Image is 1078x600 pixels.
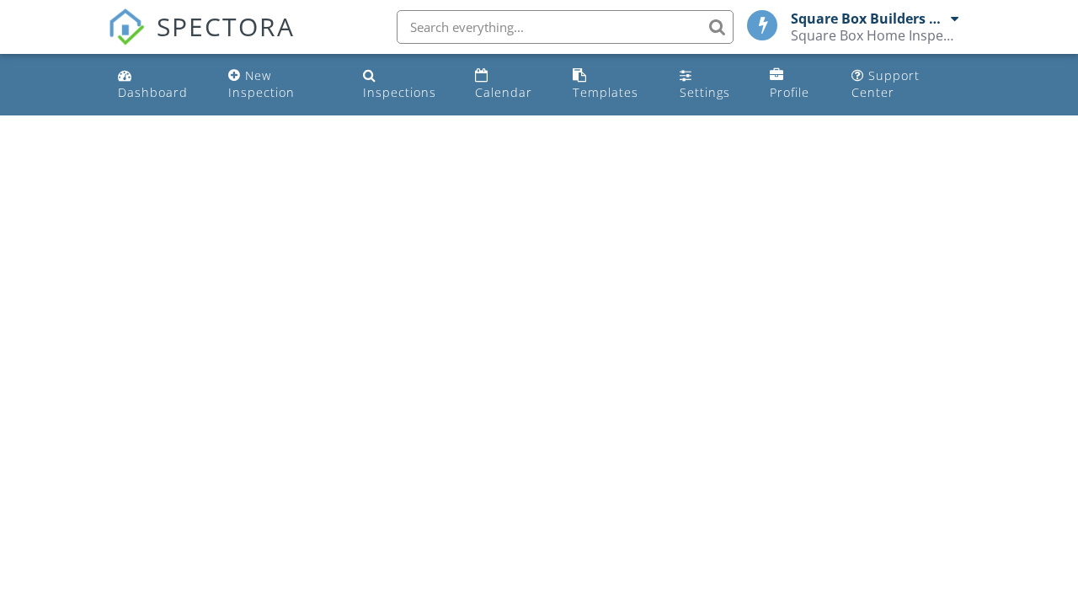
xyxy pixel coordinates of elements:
[851,67,920,100] div: Support Center
[111,61,208,109] a: Dashboard
[118,84,188,100] div: Dashboard
[845,61,967,109] a: Support Center
[680,84,730,100] div: Settings
[475,84,532,100] div: Calendar
[763,61,831,109] a: Company Profile
[363,84,436,100] div: Inspections
[157,8,295,44] span: SPECTORA
[356,61,456,109] a: Inspections
[221,61,343,109] a: New Inspection
[573,84,638,100] div: Templates
[397,10,734,44] input: Search everything...
[108,8,145,46] img: The Best Home Inspection Software - Spectora
[468,61,552,109] a: Calendar
[108,23,295,58] a: SPECTORA
[791,27,959,44] div: Square Box Home Inspections
[673,61,750,109] a: Settings
[566,61,659,109] a: Templates
[770,84,809,100] div: Profile
[791,10,947,27] div: Square Box Builders Ltd.
[228,67,295,100] div: New Inspection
